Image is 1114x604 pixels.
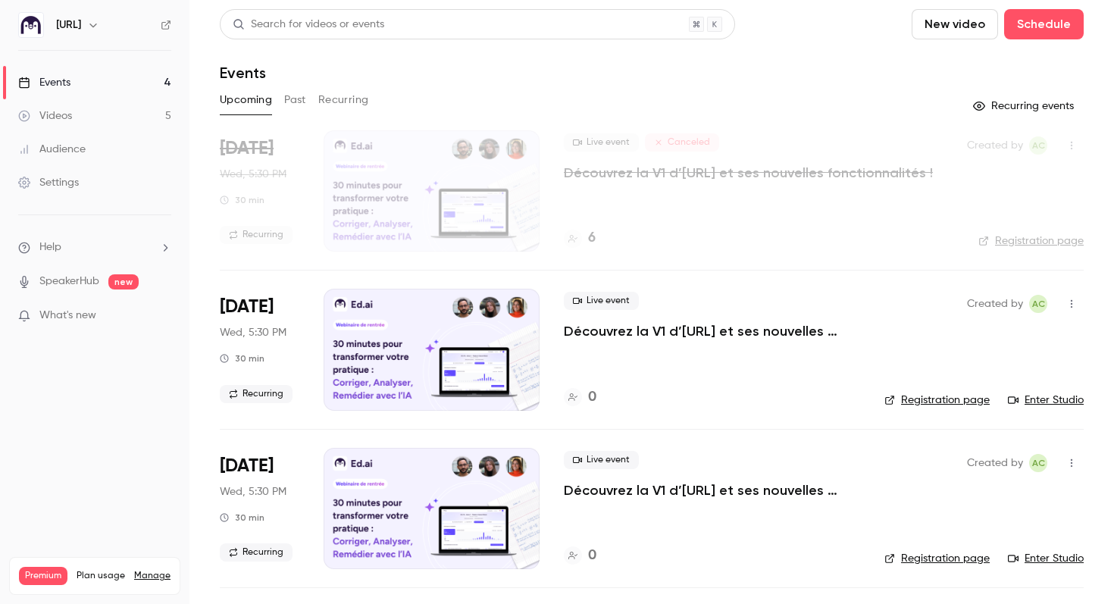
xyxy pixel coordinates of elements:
span: Created by [967,454,1023,472]
h6: [URL] [56,17,81,33]
span: Created by [967,295,1023,313]
a: Enter Studio [1008,551,1084,566]
button: Upcoming [220,88,272,112]
span: Recurring [220,226,293,244]
button: Recurring [318,88,369,112]
a: Découvrez la V1 d’[URL] et ses nouvelles fonctionnalités ! [564,481,860,499]
span: AC [1032,295,1045,313]
div: 30 min [220,352,264,365]
a: Découvrez la V1 d’[URL] et ses nouvelles fonctionnalités ! [564,322,860,340]
span: Alison Chopard [1029,454,1047,472]
h4: 0 [588,546,596,566]
a: Manage [134,570,171,582]
a: Registration page [978,233,1084,249]
h4: 0 [588,387,596,408]
a: SpeakerHub [39,274,99,289]
span: Canceled [645,133,719,152]
span: Live event [564,133,639,152]
button: Schedule [1004,9,1084,39]
a: 6 [564,228,596,249]
div: Settings [18,175,79,190]
h4: 6 [588,228,596,249]
div: Oct 15 Wed, 5:30 PM (Europe/Paris) [220,448,299,569]
button: Past [284,88,306,112]
span: Premium [19,567,67,585]
span: AC [1032,136,1045,155]
div: Audience [18,142,86,157]
span: Recurring [220,543,293,562]
span: Wed, 5:30 PM [220,325,286,340]
button: New video [912,9,998,39]
span: AC [1032,454,1045,472]
div: Oct 8 Wed, 5:30 PM (Europe/Paris) [220,289,299,410]
span: Created by [967,136,1023,155]
div: Oct 1 Wed, 5:30 PM (Europe/Paris) [220,130,299,252]
span: [DATE] [220,454,274,478]
span: Live event [564,292,639,310]
div: 30 min [220,512,264,524]
a: Enter Studio [1008,393,1084,408]
span: What's new [39,308,96,324]
span: Plan usage [77,570,125,582]
span: Recurring [220,385,293,403]
span: Wed, 5:30 PM [220,484,286,499]
span: Live event [564,451,639,469]
span: Alison Chopard [1029,295,1047,313]
span: Alison Chopard [1029,136,1047,155]
a: 0 [564,546,596,566]
span: Help [39,239,61,255]
div: Events [18,75,70,90]
span: [DATE] [220,136,274,161]
div: 30 min [220,194,264,206]
h1: Events [220,64,266,82]
span: new [108,274,139,289]
a: 0 [564,387,596,408]
button: Recurring events [966,94,1084,118]
a: Registration page [884,551,990,566]
img: Ed.ai [19,13,43,37]
a: Découvrez la V1 d’[URL] et ses nouvelles fonctionnalités ! [564,164,933,182]
div: Search for videos or events [233,17,384,33]
span: Wed, 5:30 PM [220,167,286,182]
li: help-dropdown-opener [18,239,171,255]
a: Registration page [884,393,990,408]
span: [DATE] [220,295,274,319]
div: Videos [18,108,72,124]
